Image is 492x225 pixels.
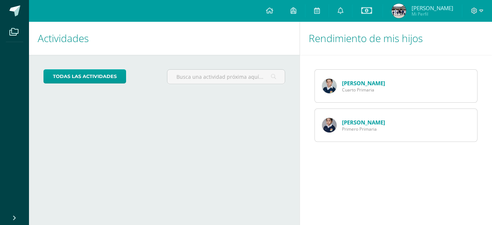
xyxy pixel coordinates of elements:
[342,126,385,132] span: Primero Primaria
[342,87,385,93] span: Cuarto Primaria
[322,79,337,93] img: de711385f567b10daaebf7395953622f.png
[342,119,385,126] a: [PERSON_NAME]
[309,22,483,55] h1: Rendimiento de mis hijos
[412,11,453,17] span: Mi Perfil
[38,22,291,55] h1: Actividades
[392,4,406,18] img: 50c4babc3a97f92ebb2bf66d03e8a47c.png
[167,70,284,84] input: Busca una actividad próxima aquí...
[412,4,453,12] span: [PERSON_NAME]
[43,69,126,83] a: todas las Actividades
[342,79,385,87] a: [PERSON_NAME]
[322,118,337,132] img: c7cee4eea72c843f07722306d2e08f0f.png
